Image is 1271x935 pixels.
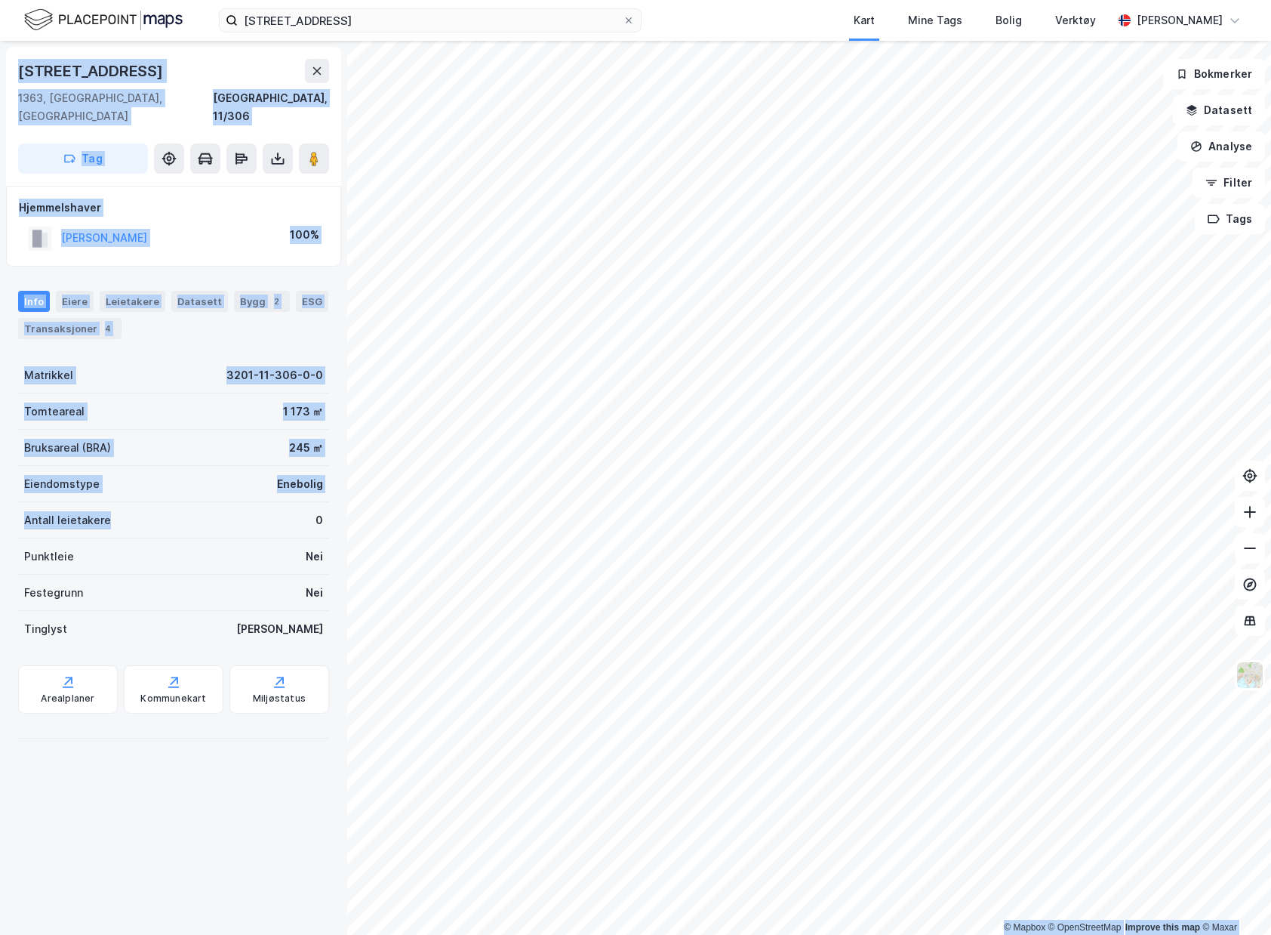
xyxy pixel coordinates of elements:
[236,620,323,638] div: [PERSON_NAME]
[100,291,165,312] div: Leietakere
[1196,862,1271,935] div: Kontrollprogram for chat
[290,226,319,244] div: 100%
[24,439,111,457] div: Bruksareal (BRA)
[226,366,323,384] div: 3201-11-306-0-0
[289,439,323,457] div: 245 ㎡
[283,403,323,421] div: 1 173 ㎡
[19,199,328,217] div: Hjemmelshaver
[100,321,115,336] div: 4
[1195,204,1265,234] button: Tags
[1055,11,1096,29] div: Verktøy
[1173,95,1265,125] button: Datasett
[1004,922,1045,933] a: Mapbox
[24,366,73,384] div: Matrikkel
[24,620,67,638] div: Tinglyst
[1163,59,1265,89] button: Bokmerker
[1125,922,1200,933] a: Improve this map
[296,291,328,312] div: ESG
[213,89,329,125] div: [GEOGRAPHIC_DATA], 11/306
[140,693,206,705] div: Kommunekart
[277,475,323,493] div: Enebolig
[234,291,290,312] div: Bygg
[24,511,111,529] div: Antall leietakere
[24,548,74,566] div: Punktleie
[908,11,962,29] div: Mine Tags
[171,291,228,312] div: Datasett
[1236,661,1264,690] img: Z
[1137,11,1223,29] div: [PERSON_NAME]
[24,475,100,493] div: Eiendomstype
[24,403,85,421] div: Tomteareal
[1193,168,1265,198] button: Filter
[18,318,122,339] div: Transaksjoner
[24,584,83,602] div: Festegrunn
[854,11,875,29] div: Kart
[18,291,50,312] div: Info
[1196,862,1271,935] iframe: Chat Widget
[41,693,94,705] div: Arealplaner
[238,9,623,32] input: Søk på adresse, matrikkel, gårdeiere, leietakere eller personer
[1048,922,1122,933] a: OpenStreetMap
[315,511,323,529] div: 0
[24,7,183,33] img: logo.f888ab2527a4732fd821a326f86c7f29.svg
[18,89,213,125] div: 1363, [GEOGRAPHIC_DATA], [GEOGRAPHIC_DATA]
[18,143,148,174] button: Tag
[253,693,306,705] div: Miljøstatus
[996,11,1022,29] div: Bolig
[18,59,166,83] div: [STREET_ADDRESS]
[306,548,323,566] div: Nei
[306,584,323,602] div: Nei
[1177,131,1265,162] button: Analyse
[56,291,94,312] div: Eiere
[269,294,284,309] div: 2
